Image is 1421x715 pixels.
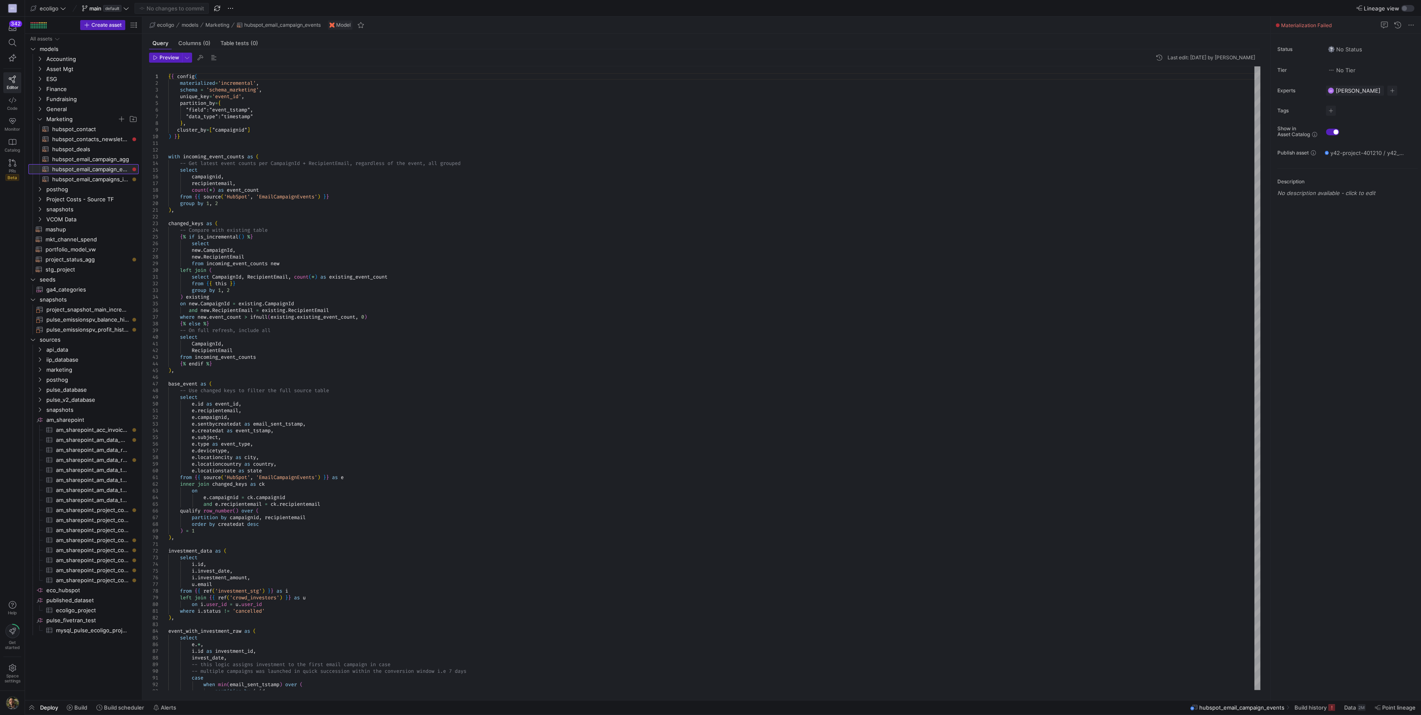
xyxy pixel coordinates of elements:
[180,193,192,200] span: from
[227,187,259,193] span: event_count
[52,134,129,144] span: hubspot_contacts_newsletter​​​​​​​​​​
[28,184,139,194] div: Press SPACE to select this row.
[40,335,137,345] span: sources
[46,225,129,234] span: mashup​​​​​​​​​​
[180,167,198,173] span: select
[1340,700,1369,715] button: Data2M
[168,73,171,80] span: {
[180,80,215,86] span: materialized
[149,93,158,100] div: 4
[28,585,139,595] a: eco_hubspot​​​​​​​​
[149,187,158,193] div: 18
[56,475,129,485] span: am_sharepoint_am_data_table_fx​​​​​​​​​
[28,605,139,615] a: ecoligo_project​​​​​​​​​
[326,160,461,167] span: entEmail, regardless of the event, all grouped
[178,41,210,46] span: Columns
[206,187,209,193] span: (
[28,34,139,44] div: Press SPACE to select this row.
[1364,5,1399,12] span: Lineage view
[56,606,129,615] span: ecoligo_project​​​​​​​​​
[149,133,158,140] div: 10
[177,133,180,140] span: }
[1277,190,1418,196] p: No description available - click to edit
[180,20,200,30] button: models
[52,175,129,184] span: hubspot_email_campaigns_inv_agg​​​​​​​​​​
[3,660,21,687] a: Spacesettings
[149,100,158,106] div: 5
[157,22,174,28] span: ecoligo
[56,515,129,525] span: am_sharepoint_project_costs_aar​​​​​​​​​
[9,168,16,173] span: PRs
[1168,55,1255,61] div: Last edit: [DATE] by [PERSON_NAME]
[203,193,221,200] span: source
[161,704,176,711] span: Alerts
[28,214,139,224] div: Press SPACE to select this row.
[180,86,198,93] span: schema
[40,275,137,284] span: seeds
[46,205,137,214] span: snapshots
[28,154,139,164] div: Press SPACE to select this row.
[206,86,259,93] span: 'schema_marketing'
[56,455,129,465] span: am_sharepoint_am_data_recorded_data_pre_2024​​​​​​​​​
[241,93,244,100] span: ,
[46,245,129,254] span: portfolio_model_vw​​​​​​​​​​
[256,80,259,86] span: ,
[5,127,20,132] span: Monitor
[215,80,218,86] span: =
[28,615,139,625] a: pulse_fivetran_test​​​​​​​​
[3,114,21,135] a: Monitor
[28,465,139,475] a: am_sharepoint_am_data_table_baseline​​​​​​​​​
[203,20,231,30] button: Marketing
[28,314,139,325] a: pulse_emissionspv_balance_historical​​​​​​​
[46,325,129,335] span: pulse_emissionspv_profit_historical​​​​​​​
[317,193,320,200] span: )
[218,187,224,193] span: as
[182,22,198,28] span: models
[80,3,131,14] button: maindefault
[28,435,139,445] a: am_sharepoint_am_data_mpa_detail​​​​​​​​​
[326,193,329,200] span: }
[46,355,137,365] span: iip_database
[28,114,139,124] div: Press SPACE to select this row.
[46,235,129,244] span: mkt_channel_spend​​​​​​​​​​
[149,200,158,207] div: 20
[28,515,139,525] a: am_sharepoint_project_costs_aar​​​​​​​​​
[28,595,139,605] div: Press SPACE to select this row.
[46,54,137,64] span: Accounting
[56,485,129,495] span: am_sharepoint_am_data_table_gef​​​​​​​​​
[180,233,183,240] span: {
[40,5,58,12] span: ecoligo
[180,200,195,207] span: group
[74,704,87,711] span: Build
[247,127,250,133] span: ]
[323,193,326,200] span: }
[46,616,137,625] span: pulse_fivetran_test​​​​​​​​
[28,94,139,104] div: Press SPACE to select this row.
[177,73,195,80] span: config
[30,36,52,42] div: All assets
[3,597,21,619] button: Help
[28,264,139,274] a: stg_project​​​​​​​​​​
[46,215,137,224] span: VCOM Data
[3,1,21,15] a: EG
[104,704,144,711] span: Build scheduler
[206,200,209,207] span: 1
[56,505,129,515] span: am_sharepoint_project_costs_aar_detail​​​​​​​​​
[28,555,139,565] a: am_sharepoint_project_costs_ominvoices​​​​​​​​​
[1371,700,1419,715] button: Point lineage
[28,535,139,545] a: am_sharepoint_project_costs_insurance_claims​​​​​​​​​
[28,495,139,505] a: am_sharepoint_am_data_table_tariffs​​​​​​​​​
[149,233,158,240] div: 25
[28,234,139,244] a: mkt_channel_spend​​​​​​​​​​
[89,5,101,12] span: main
[56,445,129,455] span: am_sharepoint_am_data_recorded_data_post_2024​​​​​​​​​
[28,244,139,254] a: portfolio_model_vw​​​​​​​​​​
[28,194,139,204] div: Press SPACE to select this row.
[220,41,258,46] span: Table tests
[209,200,212,207] span: ,
[46,586,137,595] span: eco_hubspot​​​​​​​​
[28,44,139,54] div: Press SPACE to select this row.
[46,185,137,194] span: posthog
[28,144,139,154] a: hubspot_deals​​​​​​​​​​
[28,615,139,625] div: Press SPACE to select this row.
